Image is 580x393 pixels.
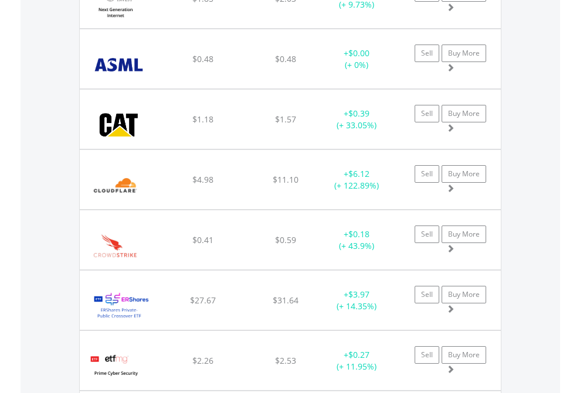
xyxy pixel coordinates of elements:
span: $1.18 [192,114,213,125]
span: $0.00 [348,47,369,59]
img: EQU.US.CAT.png [86,104,152,146]
div: + (+ 11.95%) [320,349,394,373]
a: Sell [415,165,439,183]
a: Sell [415,105,439,122]
span: $0.48 [192,53,213,64]
a: Buy More [442,105,486,122]
span: $0.41 [192,234,213,245]
a: Buy More [442,225,486,243]
span: $27.67 [190,295,216,306]
span: $0.59 [275,234,296,245]
span: $11.10 [273,174,299,185]
div: + (+ 14.35%) [320,289,394,312]
span: $0.18 [348,228,369,240]
a: Buy More [442,286,486,303]
a: Buy More [442,45,486,62]
a: Buy More [442,165,486,183]
div: + (+ 122.89%) [320,168,394,192]
img: EQU.US.CRWD.png [86,225,145,266]
span: $1.57 [275,114,296,125]
img: EQU.US.XOVR.png [86,285,153,327]
a: Sell [415,286,439,303]
a: Buy More [442,346,486,364]
span: $2.53 [275,355,296,366]
span: $31.64 [273,295,299,306]
img: EQU.US.ASML.png [86,44,152,86]
span: $0.27 [348,349,369,360]
span: $6.12 [348,168,369,179]
a: Sell [415,45,439,62]
div: + (+ 0%) [320,47,394,71]
span: $4.98 [192,174,213,185]
span: $0.39 [348,108,369,119]
img: EQU.US.NET.png [86,165,145,206]
a: Sell [415,346,439,364]
img: EQU.US.HACK.png [86,346,145,387]
div: + (+ 43.9%) [320,228,394,252]
span: $2.26 [192,355,213,366]
div: + (+ 33.05%) [320,108,394,131]
a: Sell [415,225,439,243]
span: $3.97 [348,289,369,300]
span: $0.48 [275,53,296,64]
